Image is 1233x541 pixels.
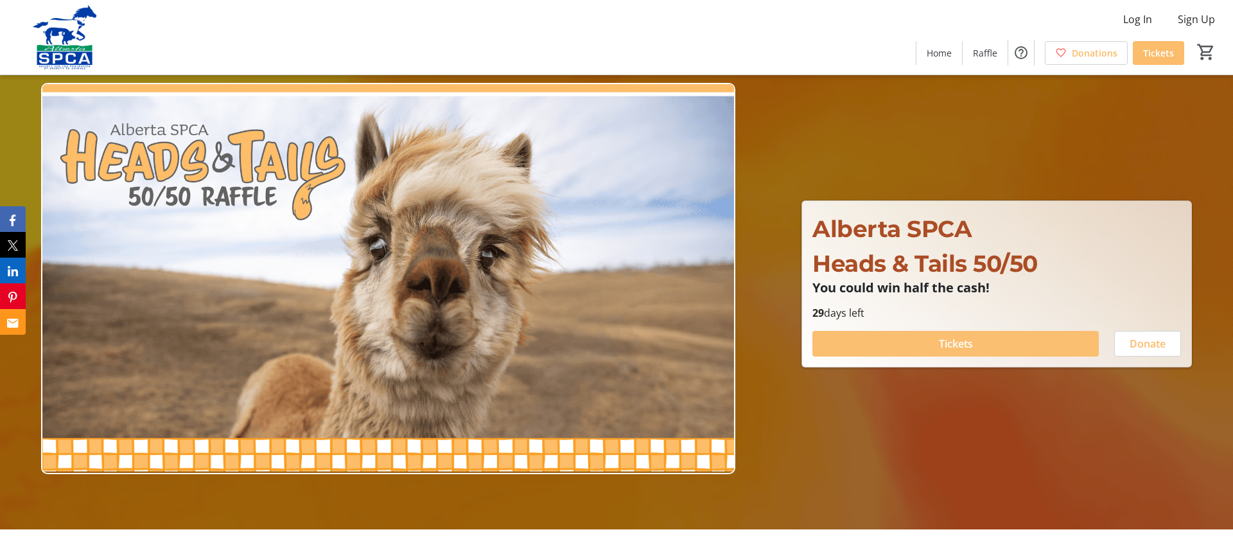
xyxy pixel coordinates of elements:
span: Log In [1123,12,1152,27]
button: Help [1008,40,1034,66]
p: days left [812,305,1181,321]
a: Raffle [963,41,1008,65]
button: Tickets [812,331,1099,357]
span: Alberta SPCA [812,215,972,243]
span: 29 [812,306,824,320]
span: Home [927,46,952,60]
span: Heads & Tails 50/50 [812,249,1038,278]
p: You could win half the cash! [812,281,1181,295]
img: Alberta SPCA's Logo [8,5,122,69]
span: Donate [1130,336,1166,351]
a: Home [916,41,962,65]
span: Tickets [1143,46,1174,60]
span: Sign Up [1178,12,1215,27]
button: Cart [1194,40,1218,64]
span: Raffle [973,46,997,60]
a: Tickets [1133,41,1184,65]
button: Donate [1114,331,1181,357]
span: Tickets [939,336,973,351]
button: Log In [1113,9,1162,30]
button: Sign Up [1167,9,1225,30]
span: Donations [1072,46,1117,60]
img: Campaign CTA Media Photo [41,83,736,474]
a: Donations [1045,41,1128,65]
